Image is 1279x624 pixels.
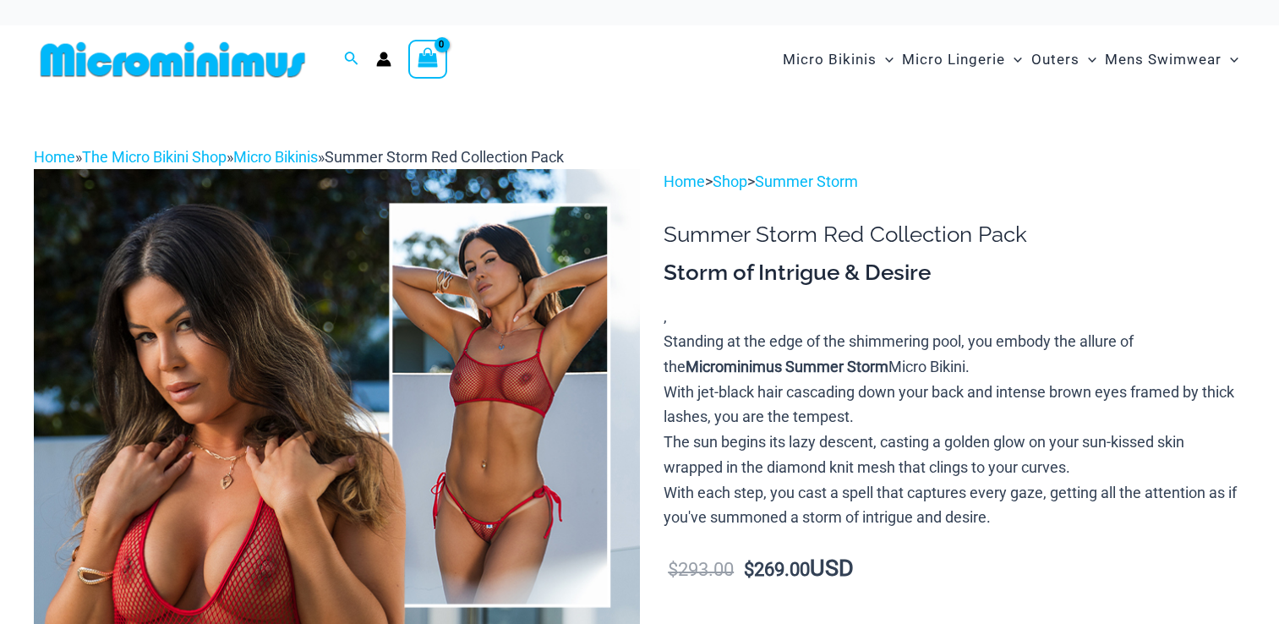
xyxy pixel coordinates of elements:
bdi: 293.00 [668,559,734,580]
a: Account icon link [376,52,391,67]
span: » » » [34,148,564,166]
a: Home [34,148,75,166]
bdi: 269.00 [744,559,810,580]
span: Micro Lingerie [902,38,1005,81]
a: The Micro Bikini Shop [82,148,227,166]
b: Microminimus Summer Storm [686,358,888,375]
a: Summer Storm [755,172,858,190]
span: Menu Toggle [877,38,894,81]
span: Menu Toggle [1079,38,1096,81]
span: $ [744,559,754,580]
img: MM SHOP LOGO FLAT [34,41,312,79]
span: Menu Toggle [1222,38,1238,81]
a: OutersMenu ToggleMenu Toggle [1027,34,1101,85]
div: , [664,259,1245,530]
a: View Shopping Cart, empty [408,40,447,79]
p: Standing at the edge of the shimmering pool, you embody the allure of the Micro Bikini. With jet-... [664,329,1245,530]
a: Mens SwimwearMenu ToggleMenu Toggle [1101,34,1243,85]
nav: Site Navigation [776,31,1245,88]
span: $ [668,559,678,580]
p: > > [664,169,1245,194]
a: Home [664,172,705,190]
a: Micro Bikinis [233,148,318,166]
span: Mens Swimwear [1105,38,1222,81]
p: USD [664,556,1245,583]
a: Search icon link [344,49,359,70]
span: Menu Toggle [1005,38,1022,81]
a: Shop [713,172,747,190]
a: Micro LingerieMenu ToggleMenu Toggle [898,34,1026,85]
a: Micro BikinisMenu ToggleMenu Toggle [779,34,898,85]
span: Summer Storm Red Collection Pack [325,148,564,166]
span: Outers [1031,38,1079,81]
span: Micro Bikinis [783,38,877,81]
h3: Storm of Intrigue & Desire [664,259,1245,287]
h1: Summer Storm Red Collection Pack [664,222,1245,248]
